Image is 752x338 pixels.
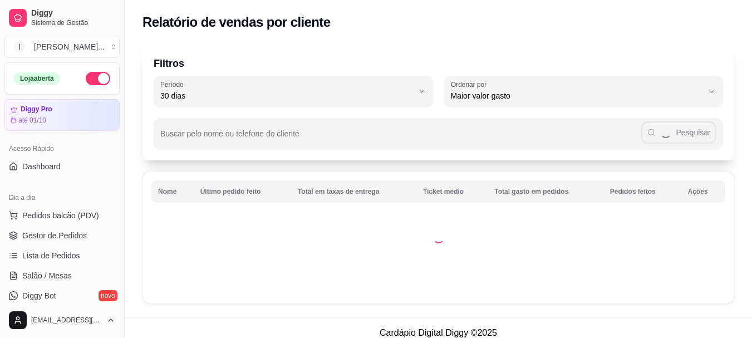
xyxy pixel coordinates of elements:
[451,80,490,89] label: Ordenar por
[18,116,46,125] article: até 01/10
[451,90,704,101] span: Maior valor gasto
[31,18,115,27] span: Sistema de Gestão
[22,290,56,301] span: Diggy Bot
[34,41,105,52] div: [PERSON_NAME] ...
[433,232,444,243] div: Loading
[142,13,331,31] h2: Relatório de vendas por cliente
[4,287,120,305] a: Diggy Botnovo
[4,227,120,244] a: Gestor de Pedidos
[31,8,115,18] span: Diggy
[4,36,120,58] button: Select a team
[154,56,723,71] p: Filtros
[22,161,61,172] span: Dashboard
[22,230,87,241] span: Gestor de Pedidos
[4,99,120,131] a: Diggy Proaté 01/10
[4,307,120,334] button: [EMAIL_ADDRESS][DOMAIN_NAME]
[86,72,110,85] button: Alterar Status
[4,247,120,264] a: Lista de Pedidos
[4,4,120,31] a: DiggySistema de Gestão
[31,316,102,325] span: [EMAIL_ADDRESS][DOMAIN_NAME]
[160,80,187,89] label: Período
[4,158,120,175] a: Dashboard
[4,267,120,285] a: Salão / Mesas
[160,90,413,101] span: 30 dias
[444,76,724,107] button: Ordenar porMaior valor gasto
[4,189,120,207] div: Dia a dia
[154,76,433,107] button: Período30 dias
[14,72,60,85] div: Loja aberta
[21,105,52,114] article: Diggy Pro
[4,140,120,158] div: Acesso Rápido
[4,207,120,224] button: Pedidos balcão (PDV)
[22,250,80,261] span: Lista de Pedidos
[22,270,72,281] span: Salão / Mesas
[22,210,99,221] span: Pedidos balcão (PDV)
[14,41,25,52] span: I
[160,133,641,144] input: Buscar pelo nome ou telefone do cliente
